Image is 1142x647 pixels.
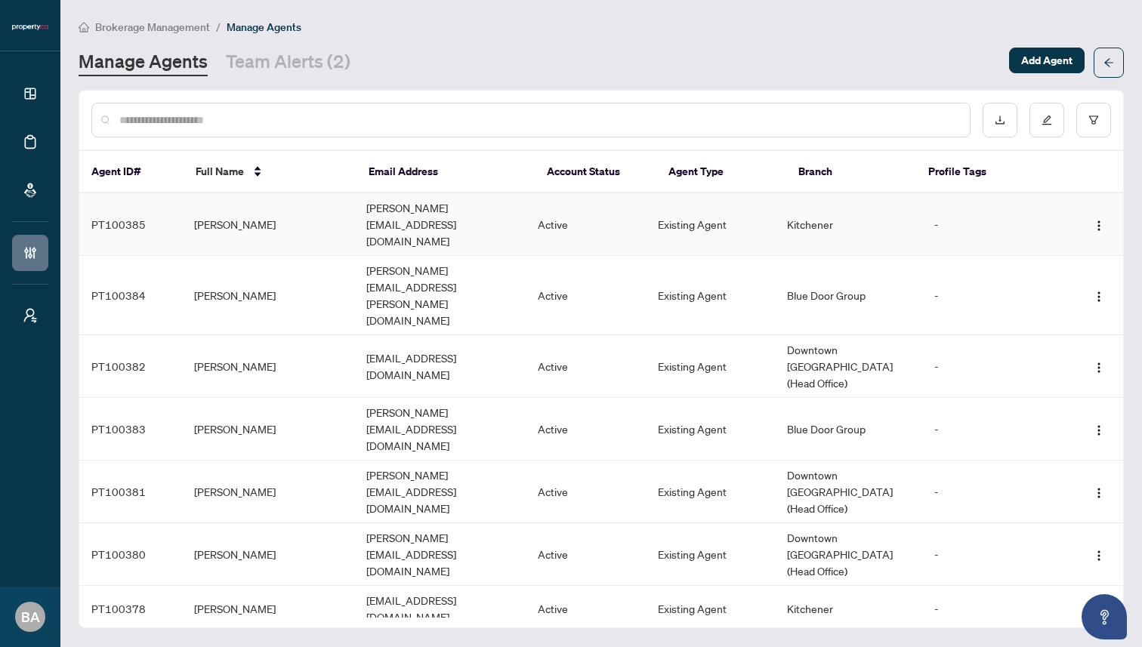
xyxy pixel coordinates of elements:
[79,193,182,256] td: PT100385
[646,335,774,398] td: Existing Agent
[526,461,646,523] td: Active
[995,115,1005,125] span: download
[79,256,182,335] td: PT100384
[922,398,1068,461] td: -
[646,523,774,586] td: Existing Agent
[1076,103,1111,137] button: filter
[1042,115,1052,125] span: edit
[227,20,301,34] span: Manage Agents
[922,256,1068,335] td: -
[182,523,353,586] td: [PERSON_NAME]
[922,523,1068,586] td: -
[1103,57,1114,68] span: arrow-left
[646,256,774,335] td: Existing Agent
[922,461,1068,523] td: -
[1087,479,1111,504] button: Logo
[354,256,526,335] td: [PERSON_NAME][EMAIL_ADDRESS][PERSON_NAME][DOMAIN_NAME]
[354,586,526,632] td: [EMAIL_ADDRESS][DOMAIN_NAME]
[1021,48,1073,72] span: Add Agent
[922,586,1068,632] td: -
[1087,417,1111,441] button: Logo
[182,586,353,632] td: [PERSON_NAME]
[646,461,774,523] td: Existing Agent
[79,151,184,193] th: Agent ID#
[196,163,244,180] span: Full Name
[1009,48,1085,73] button: Add Agent
[79,586,182,632] td: PT100378
[182,461,353,523] td: [PERSON_NAME]
[526,398,646,461] td: Active
[182,335,353,398] td: [PERSON_NAME]
[646,193,774,256] td: Existing Agent
[1087,354,1111,378] button: Logo
[1093,487,1105,499] img: Logo
[1029,103,1064,137] button: edit
[1093,220,1105,232] img: Logo
[226,49,350,76] a: Team Alerts (2)
[646,586,774,632] td: Existing Agent
[922,193,1068,256] td: -
[1087,212,1111,236] button: Logo
[216,18,221,35] li: /
[775,398,922,461] td: Blue Door Group
[356,151,535,193] th: Email Address
[526,586,646,632] td: Active
[535,151,656,193] th: Account Status
[12,23,48,32] img: logo
[23,308,38,323] span: user-switch
[79,523,182,586] td: PT100380
[1093,291,1105,303] img: Logo
[354,398,526,461] td: [PERSON_NAME][EMAIL_ADDRESS][DOMAIN_NAME]
[1087,542,1111,566] button: Logo
[182,256,353,335] td: [PERSON_NAME]
[786,151,916,193] th: Branch
[646,398,774,461] td: Existing Agent
[79,22,89,32] span: home
[916,151,1063,193] th: Profile Tags
[1088,115,1099,125] span: filter
[1087,283,1111,307] button: Logo
[184,151,356,193] th: Full Name
[79,49,208,76] a: Manage Agents
[526,523,646,586] td: Active
[354,523,526,586] td: [PERSON_NAME][EMAIL_ADDRESS][DOMAIN_NAME]
[354,193,526,256] td: [PERSON_NAME][EMAIL_ADDRESS][DOMAIN_NAME]
[775,193,922,256] td: Kitchener
[182,193,353,256] td: [PERSON_NAME]
[922,335,1068,398] td: -
[656,151,786,193] th: Agent Type
[1093,362,1105,374] img: Logo
[775,256,922,335] td: Blue Door Group
[775,461,922,523] td: Downtown [GEOGRAPHIC_DATA] (Head Office)
[95,20,210,34] span: Brokerage Management
[775,523,922,586] td: Downtown [GEOGRAPHIC_DATA] (Head Office)
[354,461,526,523] td: [PERSON_NAME][EMAIL_ADDRESS][DOMAIN_NAME]
[775,586,922,632] td: Kitchener
[526,193,646,256] td: Active
[354,335,526,398] td: [EMAIL_ADDRESS][DOMAIN_NAME]
[79,461,182,523] td: PT100381
[182,398,353,461] td: [PERSON_NAME]
[79,335,182,398] td: PT100382
[526,335,646,398] td: Active
[775,335,922,398] td: Downtown [GEOGRAPHIC_DATA] (Head Office)
[1093,550,1105,562] img: Logo
[1093,424,1105,436] img: Logo
[79,398,182,461] td: PT100383
[526,256,646,335] td: Active
[21,606,40,627] span: BA
[983,103,1017,137] button: download
[1082,594,1127,639] button: Open asap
